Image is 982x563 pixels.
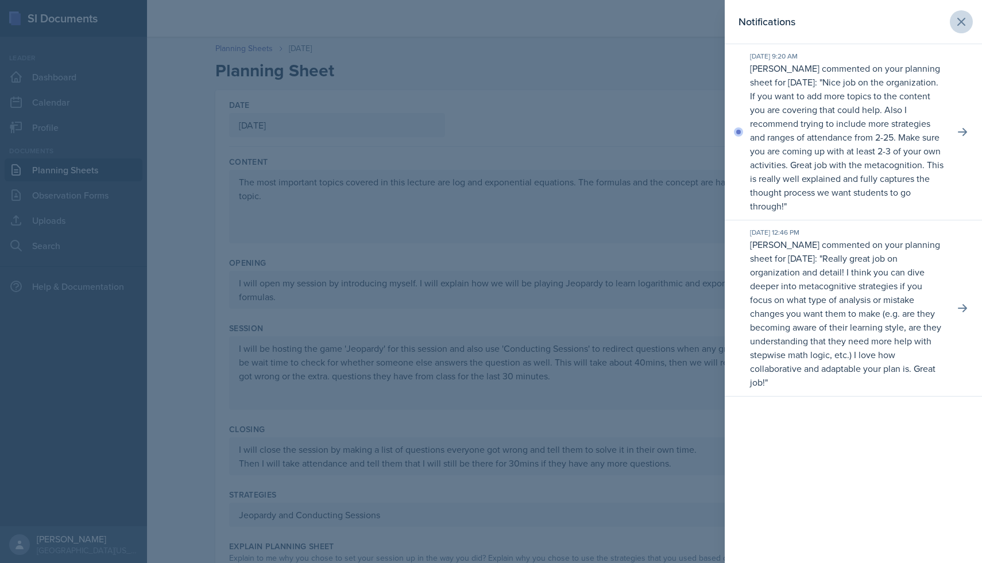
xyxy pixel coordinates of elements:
p: [PERSON_NAME] commented on your planning sheet for [DATE]: " " [750,238,945,389]
div: [DATE] 9:20 AM [750,51,945,61]
p: Really great job on organization and detail! I think you can dive deeper into metacognitive strat... [750,252,941,389]
div: [DATE] 12:46 PM [750,227,945,238]
p: Nice job on the organization. If you want to add more topics to the content you are covering that... [750,76,944,212]
p: [PERSON_NAME] commented on your planning sheet for [DATE]: " " [750,61,945,213]
h2: Notifications [739,14,795,30]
